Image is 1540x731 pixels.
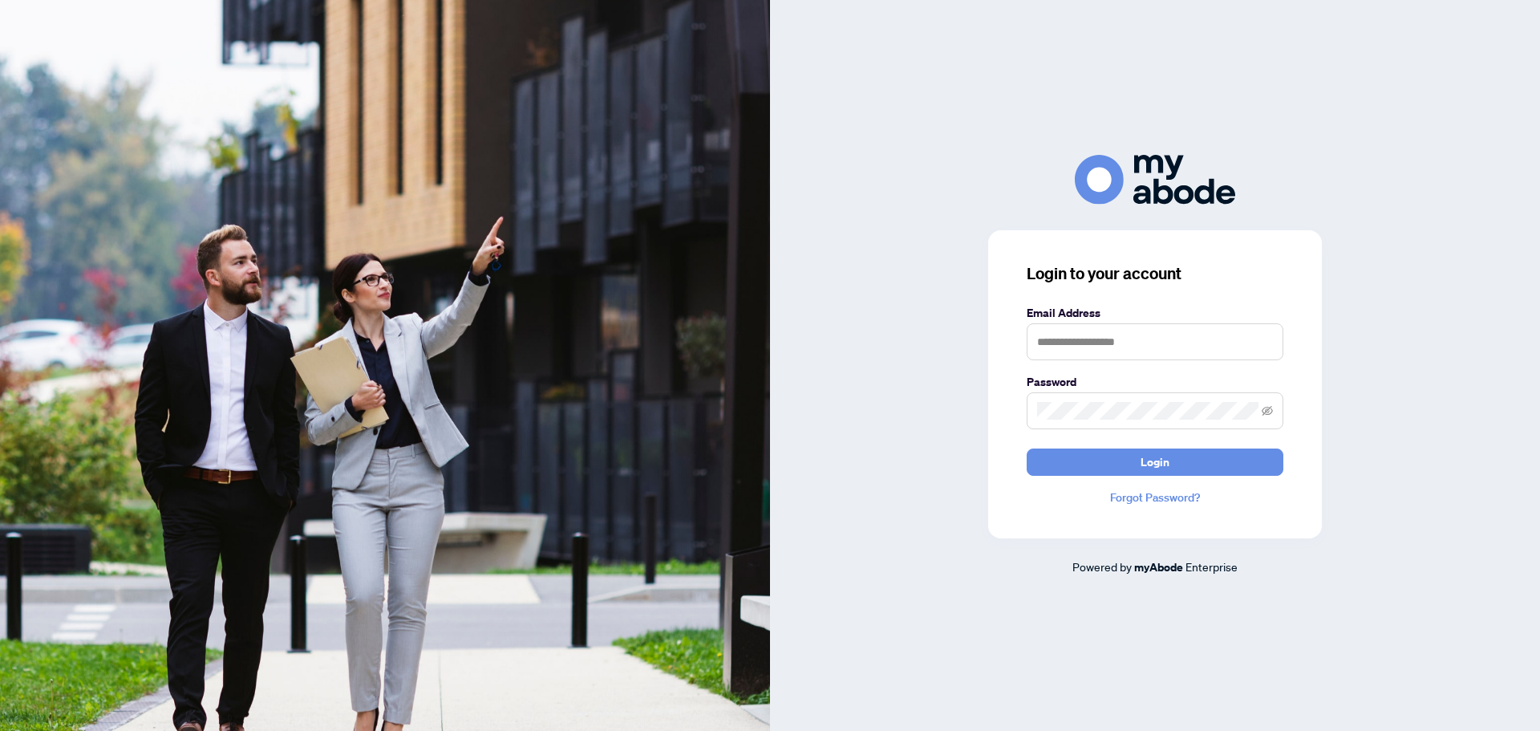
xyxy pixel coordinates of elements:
[1134,558,1183,576] a: myAbode
[1185,559,1238,574] span: Enterprise
[1072,559,1132,574] span: Powered by
[1027,489,1283,506] a: Forgot Password?
[1075,155,1235,204] img: ma-logo
[1027,262,1283,285] h3: Login to your account
[1141,449,1169,475] span: Login
[1027,449,1283,476] button: Login
[1027,304,1283,322] label: Email Address
[1027,373,1283,391] label: Password
[1262,405,1273,416] span: eye-invisible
